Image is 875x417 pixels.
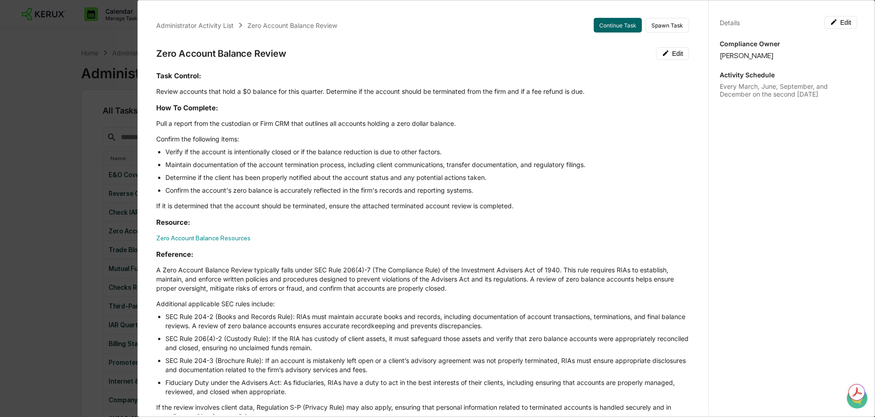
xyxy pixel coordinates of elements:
[824,16,857,29] button: Edit
[31,70,150,79] div: Start new chat
[156,250,193,259] strong: Reference:
[9,70,26,87] img: 1746055101610-c473b297-6a78-478c-a979-82029cc54cd1
[165,334,689,352] li: SEC Rule 206(4)-2 (Custody Rule): If the RIA has custody of client assets, it must safeguard thos...
[156,218,190,227] strong: Resource:
[165,173,689,182] li: Determine if the client has been properly notified about the account status and any potential act...
[156,299,689,309] p: Additional applicable SEC rules include:
[5,129,61,146] a: 🔎Data Lookup
[63,112,117,128] a: 🗄️Attestations
[156,135,689,144] p: Confirm the following items:
[165,147,689,157] li: Verify if the account is intentionally closed or if the balance reduction is due to other factors.
[156,48,286,59] div: Zero Account Balance Review
[846,387,870,412] iframe: Open customer support
[91,155,111,162] span: Pylon
[720,19,740,27] div: Details
[65,155,111,162] a: Powered byPylon
[18,115,59,125] span: Preclearance
[594,18,642,32] button: Continue Task
[9,116,16,124] div: 🖐️
[720,82,857,98] div: Every March, June, September, and December on the second [DATE]
[9,134,16,141] div: 🔎
[165,186,689,195] li: Confirm the account's zero balance is accurately reflected in the firm's records and reporting sy...
[720,71,857,79] p: Activity Schedule
[5,112,63,128] a: 🖐️Preclearance
[76,115,114,125] span: Attestations
[156,103,218,112] strong: How To Complete:
[9,19,167,34] p: How can we help?
[645,18,689,32] button: Spawn Task
[66,116,74,124] div: 🗄️
[720,51,857,60] div: [PERSON_NAME]
[165,356,689,374] li: SEC Rule 204-3 (Brochure Rule): If an account is mistakenly left open or a client’s advisory agre...
[656,47,689,60] button: Edit
[156,71,201,80] strong: Task Control:
[156,234,251,242] a: Zero Account Balance Resources
[31,79,116,87] div: We're available if you need us!
[165,160,689,169] li: Maintain documentation of the account termination process, including client communications, trans...
[156,265,689,293] p: A Zero Account Balance Review typically falls under SEC Rule 206(4)-7 (The Compliance Rule) of th...
[156,87,689,96] p: Review accounts that hold a $0 balance for this quarter. Determine if the account should be termi...
[165,312,689,330] li: SEC Rule 204-2 (Books and Records Rule): RIAs must maintain accurate books and records, including...
[156,73,167,84] button: Start new chat
[156,119,689,128] p: Pull a report from the custodian or Firm CRM that outlines all accounts holding a zero dollar bal...
[18,133,58,142] span: Data Lookup
[165,378,689,396] li: Fiduciary Duty under the Advisers Act: As fiduciaries, RIAs have a duty to act in the best intere...
[156,22,234,29] div: Administrator Activity List
[156,201,689,211] p: If it is determined that the account should be terminated, ensure the attached terminated account...
[247,22,337,29] div: Zero Account Balance Review
[720,40,857,48] p: Compliance Owner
